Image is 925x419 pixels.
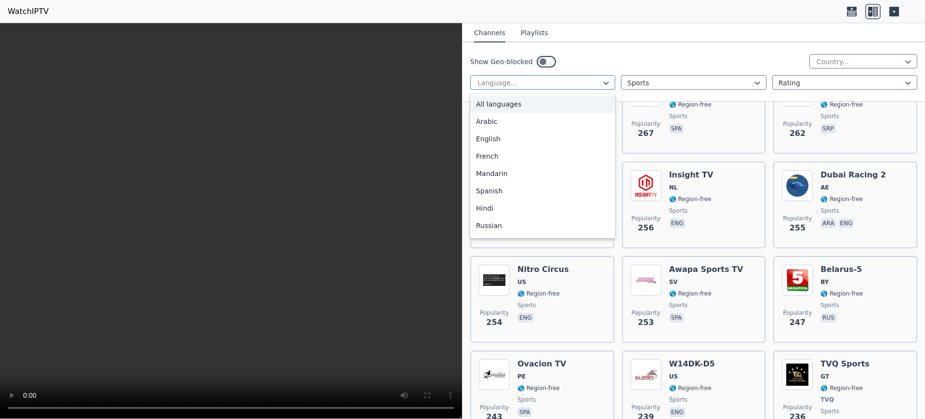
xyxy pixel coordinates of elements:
[470,217,615,234] div: Russian
[632,309,661,317] span: Popularity
[669,207,687,215] span: sports
[669,112,687,120] span: sports
[517,301,536,309] span: sports
[632,404,661,411] span: Popularity
[783,215,812,222] span: Popularity
[631,170,661,201] img: Insight TV
[521,24,548,42] button: Playlists
[470,200,615,217] div: Hindi
[638,317,654,328] span: 253
[838,218,855,228] p: eng
[669,124,684,134] p: spa
[820,396,834,404] span: TVQ
[820,313,836,323] p: rus
[820,101,863,108] span: 🌎 Region-free
[517,407,532,417] p: spa
[820,184,829,191] span: AE
[669,359,715,369] h6: W14DK-D5
[783,404,812,411] span: Popularity
[470,113,615,130] div: Arabic
[669,218,686,228] p: eng
[632,120,661,128] span: Popularity
[820,207,839,215] span: sports
[790,317,806,328] span: 247
[479,359,510,390] img: Ovacion TV
[470,165,615,182] div: Mandarin
[820,407,839,415] span: sports
[820,124,835,134] p: srp
[669,290,712,297] span: 🌎 Region-free
[669,301,687,309] span: sports
[782,265,813,296] img: Belarus-5
[782,359,813,390] img: TVQ Sports
[820,170,886,180] h6: Dubai Racing 2
[474,24,505,42] button: Channels
[517,373,526,380] span: PE
[669,265,743,274] h6: Awapa Sports TV
[790,128,806,139] span: 262
[470,95,615,113] div: All languages
[517,290,560,297] span: 🌎 Region-free
[783,309,812,317] span: Popularity
[517,384,560,392] span: 🌎 Region-free
[669,396,687,404] span: sports
[820,373,829,380] span: GT
[669,184,678,191] span: NL
[820,265,863,274] h6: Belarus-5
[820,359,870,369] h6: TVQ Sports
[820,218,836,228] p: ara
[517,278,526,286] span: US
[782,170,813,201] img: Dubai Racing 2
[820,384,863,392] span: 🌎 Region-free
[820,301,839,309] span: sports
[820,290,863,297] span: 🌎 Region-free
[669,195,712,203] span: 🌎 Region-free
[517,313,534,323] p: eng
[669,407,686,417] p: eng
[820,112,839,120] span: sports
[631,265,661,296] img: Awapa Sports TV
[669,278,678,286] span: SV
[470,130,615,148] div: English
[517,265,569,274] h6: Nitro Circus
[638,128,654,139] span: 267
[486,317,502,328] span: 254
[517,359,566,369] h6: Ovacion TV
[470,148,615,165] div: French
[669,313,684,323] p: spa
[669,101,712,108] span: 🌎 Region-free
[669,170,714,180] h6: Insight TV
[470,57,533,67] label: Show Geo-blocked
[790,222,806,234] span: 255
[669,373,678,380] span: US
[820,278,829,286] span: BY
[517,396,536,404] span: sports
[669,384,712,392] span: 🌎 Region-free
[8,6,49,17] a: WatchIPTV
[470,182,615,200] div: Spanish
[470,234,615,252] div: Portuguese
[632,215,661,222] span: Popularity
[480,404,509,411] span: Popularity
[820,195,863,203] span: 🌎 Region-free
[783,120,812,128] span: Popularity
[480,309,509,317] span: Popularity
[479,265,510,296] img: Nitro Circus
[631,359,661,390] img: W14DK-D5
[638,222,654,234] span: 256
